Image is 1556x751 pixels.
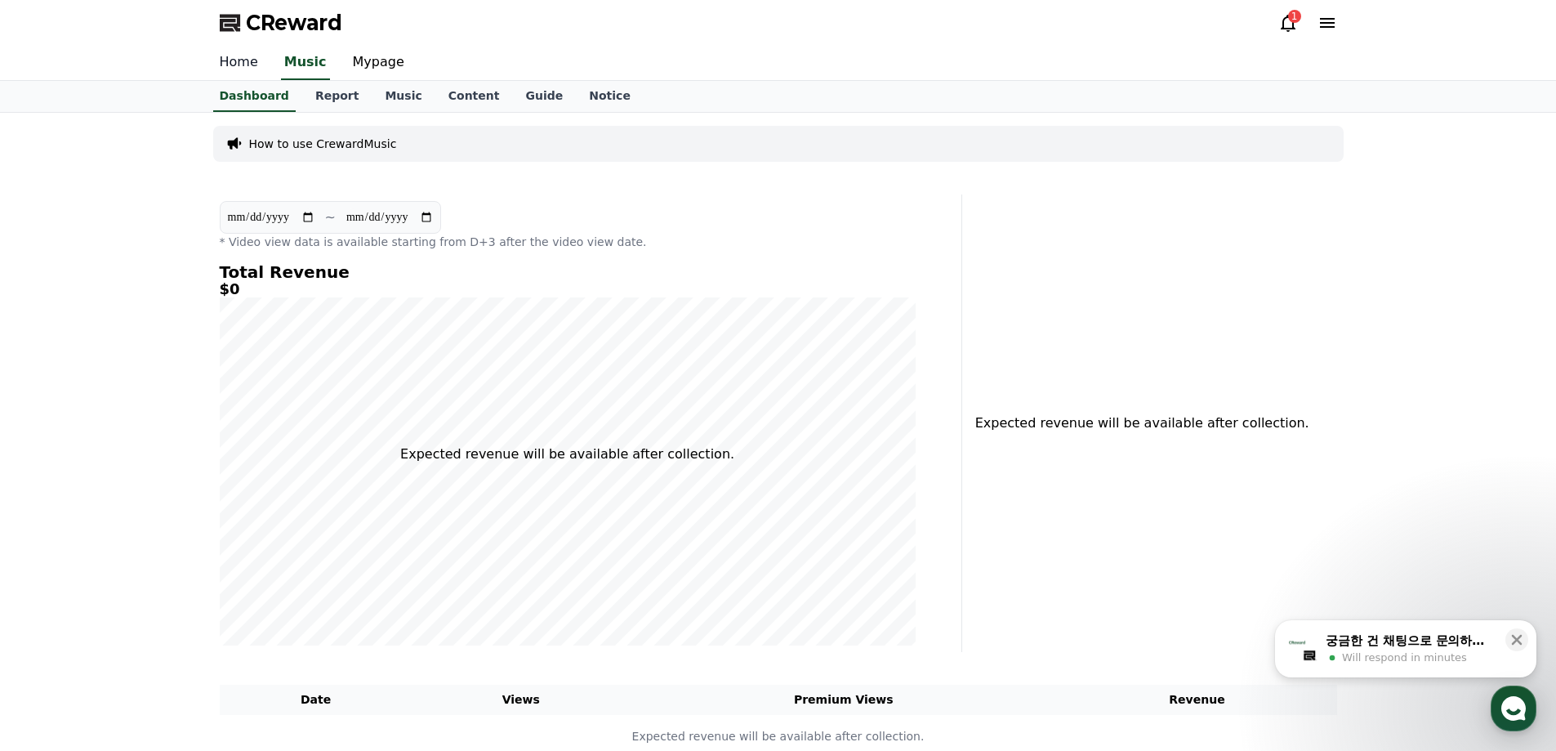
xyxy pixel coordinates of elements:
[249,136,397,152] a: How to use CrewardMusic
[281,46,330,80] a: Music
[1058,685,1337,715] th: Revenue
[220,234,916,250] p: * Video view data is available starting from D+3 after the video view date.
[211,518,314,559] a: Settings
[630,685,1058,715] th: Premium Views
[512,81,576,112] a: Guide
[220,263,916,281] h4: Total Revenue
[220,685,412,715] th: Date
[975,413,1300,433] p: Expected revenue will be available after collection.
[400,445,734,464] p: Expected revenue will be available after collection.
[42,543,70,556] span: Home
[435,81,513,112] a: Content
[207,46,271,80] a: Home
[302,81,372,112] a: Report
[372,81,435,112] a: Music
[1278,13,1298,33] a: 1
[220,281,916,297] h5: $0
[213,81,296,112] a: Dashboard
[412,685,630,715] th: Views
[1288,10,1301,23] div: 1
[325,208,336,227] p: ~
[136,543,184,557] span: Messages
[576,81,644,112] a: Notice
[246,10,342,36] span: CReward
[108,518,211,559] a: Messages
[242,543,282,556] span: Settings
[221,728,1336,745] p: Expected revenue will be available after collection.
[340,46,417,80] a: Mypage
[5,518,108,559] a: Home
[220,10,342,36] a: CReward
